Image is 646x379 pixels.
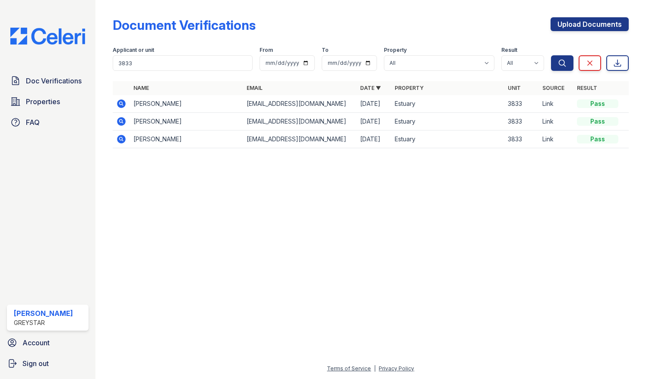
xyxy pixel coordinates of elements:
[360,85,381,91] a: Date ▼
[327,365,371,372] a: Terms of Service
[322,47,329,54] label: To
[3,334,92,351] a: Account
[504,131,539,148] td: 3833
[3,28,92,45] img: CE_Logo_Blue-a8612792a0a2168367f1c8372b55b34899dd931a85d93a1a3d3e32e68fde9ad4.png
[7,72,89,89] a: Doc Verifications
[130,95,244,113] td: [PERSON_NAME]
[391,131,505,148] td: Estuary
[130,131,244,148] td: [PERSON_NAME]
[577,85,597,91] a: Result
[130,113,244,131] td: [PERSON_NAME]
[391,95,505,113] td: Estuary
[3,355,92,372] a: Sign out
[508,85,521,91] a: Unit
[113,47,154,54] label: Applicant or unit
[22,338,50,348] span: Account
[379,365,414,372] a: Privacy Policy
[391,113,505,131] td: Estuary
[357,95,391,113] td: [DATE]
[26,76,82,86] span: Doc Verifications
[133,85,149,91] a: Name
[504,95,539,113] td: 3833
[501,47,517,54] label: Result
[113,17,256,33] div: Document Verifications
[374,365,376,372] div: |
[243,113,357,131] td: [EMAIL_ADDRESS][DOMAIN_NAME]
[551,17,629,31] a: Upload Documents
[357,113,391,131] td: [DATE]
[260,47,273,54] label: From
[26,117,40,127] span: FAQ
[357,131,391,148] td: [DATE]
[14,318,73,327] div: Greystar
[243,131,357,148] td: [EMAIL_ADDRESS][DOMAIN_NAME]
[7,114,89,131] a: FAQ
[22,358,49,369] span: Sign out
[113,55,253,71] input: Search by name, email, or unit number
[384,47,407,54] label: Property
[539,131,573,148] td: Link
[7,93,89,110] a: Properties
[577,117,618,126] div: Pass
[14,308,73,318] div: [PERSON_NAME]
[504,113,539,131] td: 3833
[247,85,263,91] a: Email
[539,113,573,131] td: Link
[26,96,60,107] span: Properties
[577,99,618,108] div: Pass
[542,85,564,91] a: Source
[539,95,573,113] td: Link
[577,135,618,143] div: Pass
[243,95,357,113] td: [EMAIL_ADDRESS][DOMAIN_NAME]
[395,85,424,91] a: Property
